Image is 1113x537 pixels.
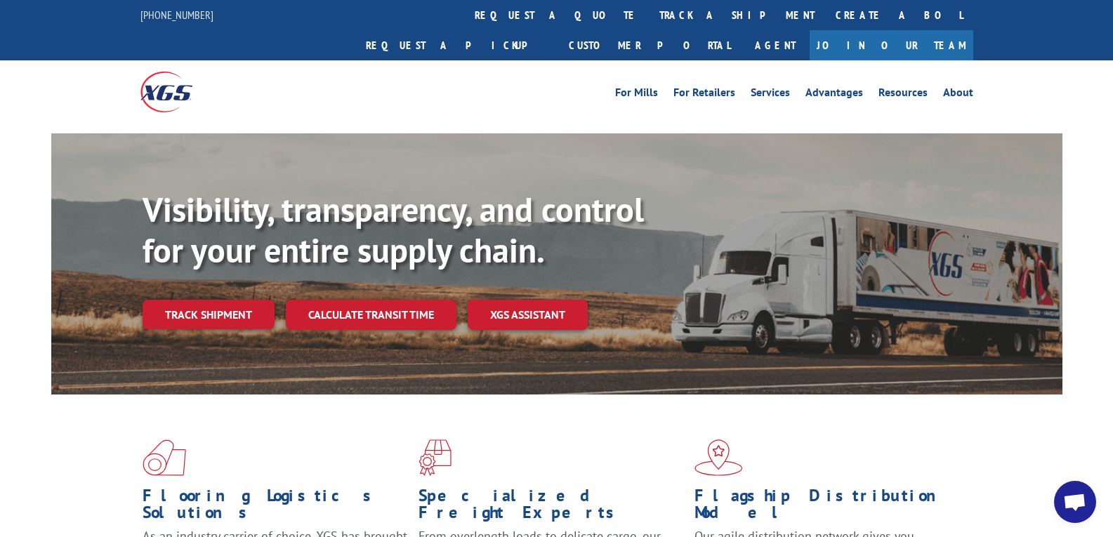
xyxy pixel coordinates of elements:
[468,300,588,330] a: XGS ASSISTANT
[805,87,863,102] a: Advantages
[943,87,973,102] a: About
[878,87,928,102] a: Resources
[286,300,456,330] a: Calculate transit time
[143,187,644,272] b: Visibility, transparency, and control for your entire supply chain.
[694,487,960,528] h1: Flagship Distribution Model
[355,30,558,60] a: Request a pickup
[558,30,741,60] a: Customer Portal
[810,30,973,60] a: Join Our Team
[615,87,658,102] a: For Mills
[673,87,735,102] a: For Retailers
[1054,481,1096,523] div: Open chat
[419,487,684,528] h1: Specialized Freight Experts
[419,439,452,476] img: xgs-icon-focused-on-flooring-red
[741,30,810,60] a: Agent
[143,439,186,476] img: xgs-icon-total-supply-chain-intelligence-red
[694,439,743,476] img: xgs-icon-flagship-distribution-model-red
[751,87,790,102] a: Services
[143,300,275,329] a: Track shipment
[140,8,213,22] a: [PHONE_NUMBER]
[143,487,408,528] h1: Flooring Logistics Solutions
